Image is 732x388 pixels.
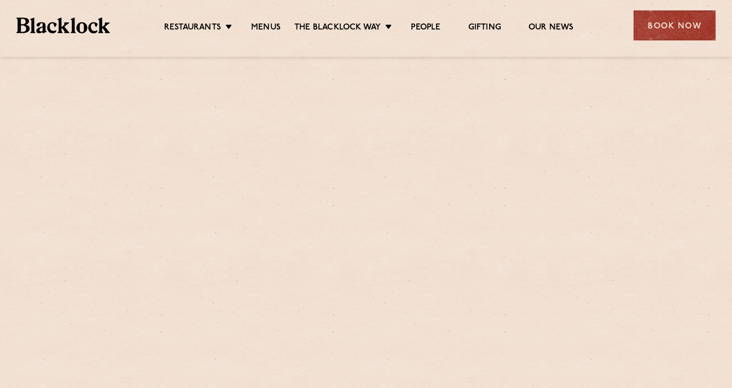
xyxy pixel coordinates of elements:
div: Book Now [634,10,716,40]
a: The Blacklock Way [294,22,381,34]
img: BL_Textured_Logo-footer-cropped.svg [16,17,110,33]
a: Our News [528,22,574,34]
a: People [411,22,440,34]
a: Gifting [468,22,501,34]
a: Menus [251,22,281,34]
a: Restaurants [164,22,221,34]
